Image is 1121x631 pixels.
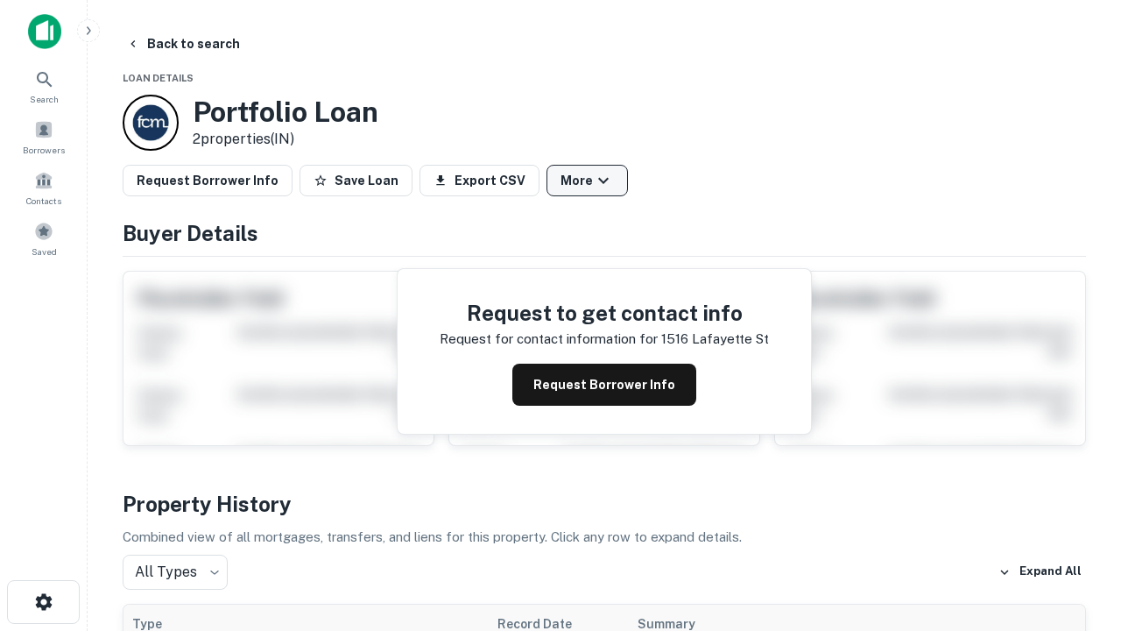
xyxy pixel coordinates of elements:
span: Borrowers [23,143,65,157]
button: Back to search [119,28,247,60]
p: Request for contact information for [440,329,658,350]
h3: Portfolio Loan [193,96,378,129]
button: Request Borrower Info [512,364,696,406]
div: All Types [123,555,228,590]
a: Contacts [5,164,82,211]
a: Borrowers [5,113,82,160]
button: Expand All [994,559,1086,585]
span: Loan Details [123,73,194,83]
button: Export CSV [419,165,539,196]
span: Search [30,92,59,106]
p: 1516 lafayette st [661,329,769,350]
h4: Request to get contact info [440,297,769,329]
button: Save Loan [300,165,412,196]
p: Combined view of all mortgages, transfers, and liens for this property. Click any row to expand d... [123,527,1086,548]
span: Saved [32,245,57,259]
h4: Buyer Details [123,217,1086,249]
a: Saved [5,215,82,262]
img: capitalize-icon.png [28,14,61,49]
p: 2 properties (IN) [193,129,378,150]
button: More [546,165,628,196]
button: Request Borrower Info [123,165,293,196]
span: Contacts [26,194,61,208]
iframe: Chat Widget [1033,491,1121,575]
a: Search [5,62,82,110]
h4: Property History [123,488,1086,520]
